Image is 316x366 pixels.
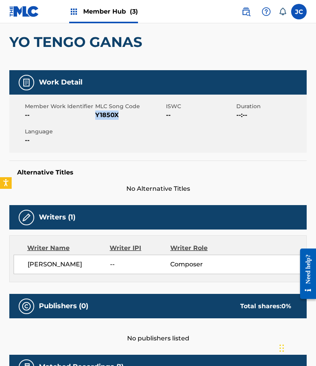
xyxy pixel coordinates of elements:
img: Writers [22,213,31,222]
span: Y1850X [95,110,164,120]
a: Public Search [238,4,254,19]
span: Member Work Identifier [25,102,93,110]
span: Language [25,128,93,136]
img: help [262,7,271,16]
span: -- [25,110,93,120]
div: Total shares: [240,302,291,311]
div: Writer IPI [110,243,170,253]
span: -- [110,260,170,269]
span: ISWC [166,102,234,110]
span: Composer [170,260,225,269]
iframe: Chat Widget [277,329,316,366]
span: [PERSON_NAME] [28,260,110,269]
div: No publishers listed [9,318,307,343]
div: Help [258,4,274,19]
img: search [241,7,251,16]
h2: YO TENGO GANAS [9,33,146,51]
img: Work Detail [22,78,31,87]
div: Writer Name [27,243,110,253]
div: User Menu [291,4,307,19]
span: 0 % [281,302,291,310]
h5: Alternative Titles [17,169,299,176]
h5: Work Detail [39,78,82,87]
span: No Alternative Titles [9,184,307,193]
iframe: Resource Center [294,243,316,305]
img: Publishers [22,302,31,311]
h5: Publishers (0) [39,302,88,311]
span: (3) [130,8,138,15]
span: -- [166,110,234,120]
img: Top Rightsholders [69,7,79,16]
div: Arrastrar [279,337,284,360]
div: Widget de chat [277,329,316,366]
span: Duration [236,102,305,110]
div: Writer Role [170,243,225,253]
div: Notifications [279,8,286,16]
span: MLC Song Code [95,102,164,110]
span: Member Hub [83,7,138,16]
h5: Writers (1) [39,213,75,222]
img: MLC Logo [9,6,39,17]
span: -- [25,136,93,145]
span: --:-- [236,110,305,120]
